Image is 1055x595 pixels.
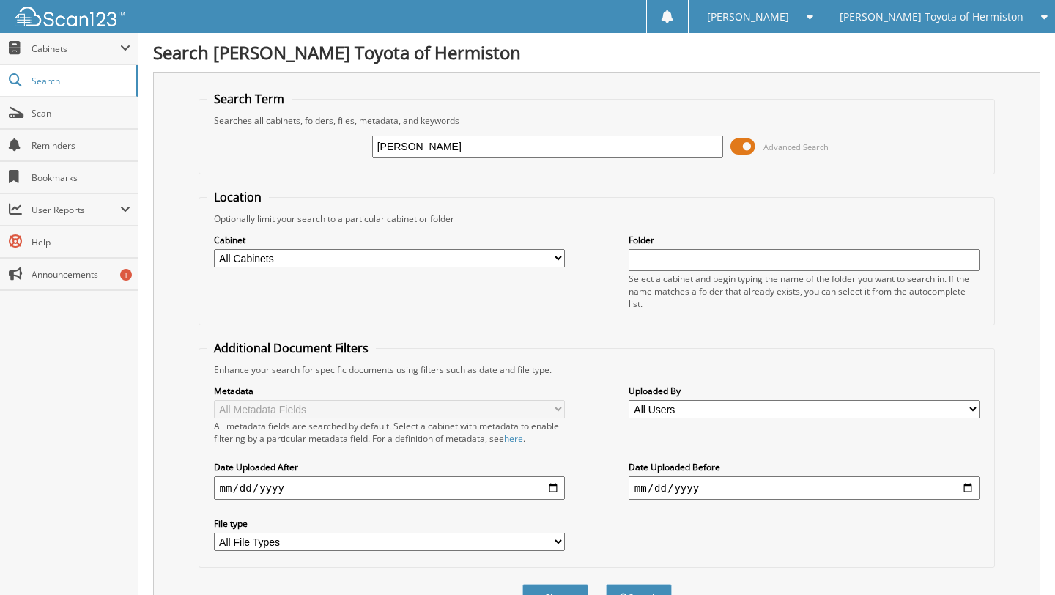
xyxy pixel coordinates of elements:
img: scan123-logo-white.svg [15,7,125,26]
span: Bookmarks [32,171,130,184]
div: Optionally limit your search to a particular cabinet or folder [207,212,988,225]
div: Searches all cabinets, folders, files, metadata, and keywords [207,114,988,127]
span: Announcements [32,268,130,281]
label: Folder [629,234,980,246]
span: Reminders [32,139,130,152]
label: Date Uploaded After [214,461,566,473]
span: Cabinets [32,42,120,55]
span: [PERSON_NAME] Toyota of Hermiston [840,12,1023,21]
div: Enhance your search for specific documents using filters such as date and file type. [207,363,988,376]
div: 1 [120,269,132,281]
span: [PERSON_NAME] [707,12,789,21]
a: here [504,432,523,445]
label: Uploaded By [629,385,980,397]
span: Help [32,236,130,248]
div: Select a cabinet and begin typing the name of the folder you want to search in. If the name match... [629,273,980,310]
label: Metadata [214,385,566,397]
label: Date Uploaded Before [629,461,980,473]
label: File type [214,517,566,530]
label: Cabinet [214,234,566,246]
div: All metadata fields are searched by default. Select a cabinet with metadata to enable filtering b... [214,420,566,445]
span: Scan [32,107,130,119]
span: Advanced Search [763,141,829,152]
span: Search [32,75,128,87]
legend: Search Term [207,91,292,107]
legend: Location [207,189,269,205]
h1: Search [PERSON_NAME] Toyota of Hermiston [153,40,1040,64]
legend: Additional Document Filters [207,340,376,356]
span: User Reports [32,204,120,216]
input: start [214,476,566,500]
input: end [629,476,980,500]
